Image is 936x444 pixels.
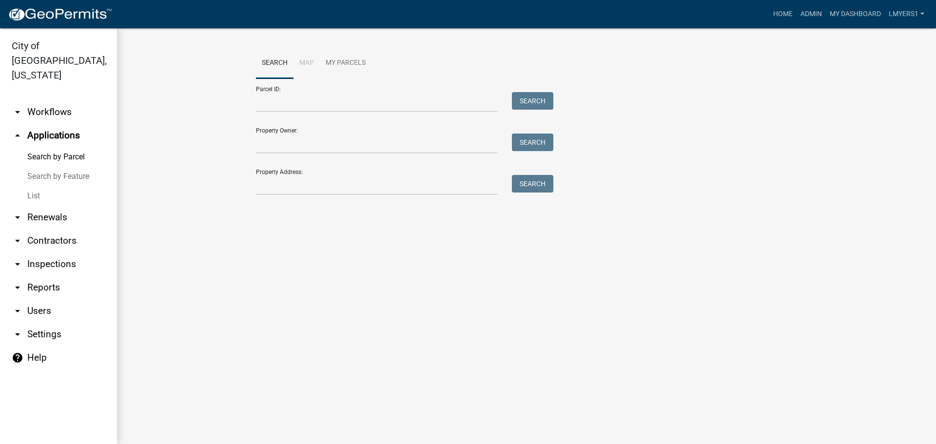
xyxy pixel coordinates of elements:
[12,130,23,141] i: arrow_drop_up
[512,92,553,110] button: Search
[320,48,371,79] a: My Parcels
[12,282,23,293] i: arrow_drop_down
[12,328,23,340] i: arrow_drop_down
[12,305,23,317] i: arrow_drop_down
[256,48,293,79] a: Search
[12,212,23,223] i: arrow_drop_down
[12,106,23,118] i: arrow_drop_down
[512,134,553,151] button: Search
[885,5,928,23] a: lmyers1
[797,5,826,23] a: Admin
[826,5,885,23] a: My Dashboard
[12,352,23,364] i: help
[12,235,23,247] i: arrow_drop_down
[769,5,797,23] a: Home
[512,175,553,193] button: Search
[12,258,23,270] i: arrow_drop_down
